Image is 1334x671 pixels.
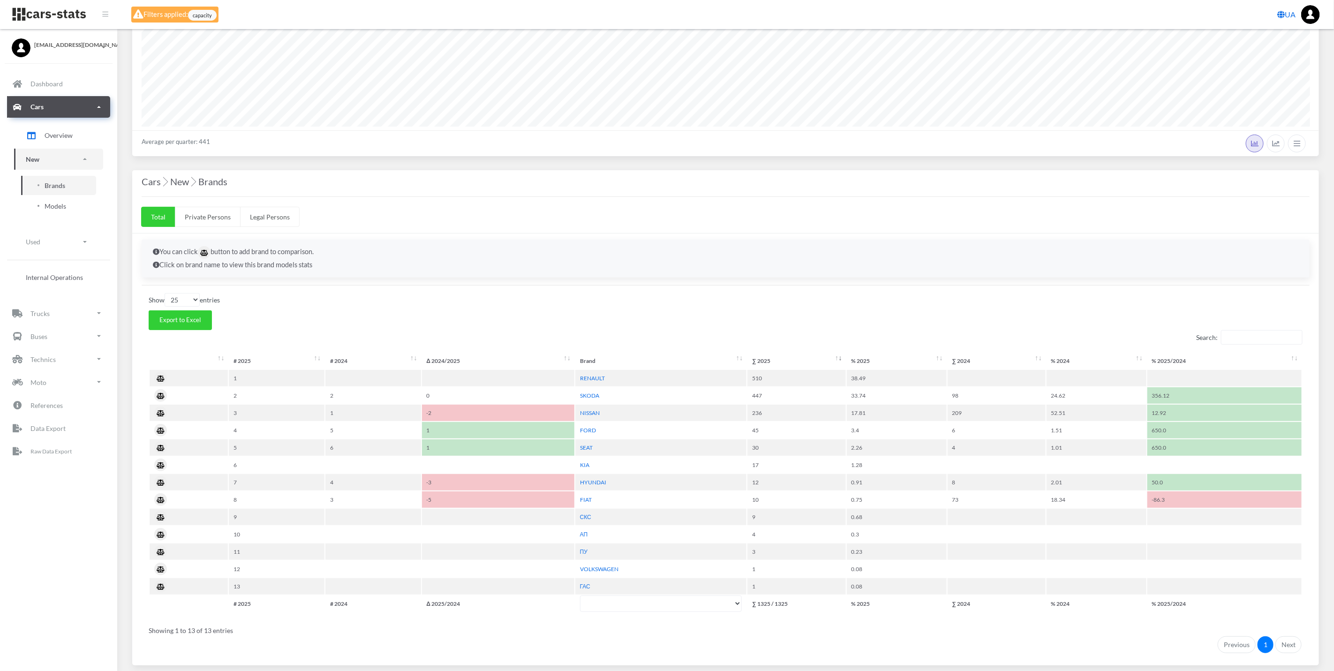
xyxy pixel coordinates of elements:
[1301,5,1320,24] img: ...
[149,293,220,307] label: Show entries
[7,394,110,416] a: References
[34,41,106,49] span: [EMAIL_ADDRESS][DOMAIN_NAME]
[325,353,421,369] th: #&nbsp;2024: activate to sort column ascending
[422,491,574,508] td: -5
[142,174,1310,189] h4: Cars New Brands
[948,353,1046,369] th: ∑&nbsp;2024: activate to sort column ascending
[188,10,217,21] span: capacity
[847,474,947,490] td: 0.91
[229,526,324,543] td: 10
[142,240,1310,278] div: You can click button to add brand to comparison. Click on brand name to view this brand models stats
[1147,439,1302,456] td: 650.0
[847,422,947,438] td: 3.4
[1274,5,1299,24] a: UA
[30,354,56,365] p: Technics
[747,370,845,386] td: 510
[21,196,96,216] a: Models
[159,316,201,324] span: Export to Excel
[948,439,1046,456] td: 4
[747,578,845,595] td: 1
[229,509,324,525] td: 9
[847,387,947,404] td: 33.74
[948,387,1046,404] td: 98
[747,387,845,404] td: 447
[45,130,73,140] span: Overview
[580,548,588,555] a: ПУ
[229,474,324,490] td: 7
[422,439,574,456] td: 1
[30,377,46,388] p: Moto
[580,513,591,520] a: СКС
[747,526,845,543] td: 4
[580,461,589,468] a: KIA
[229,457,324,473] td: 6
[7,73,110,95] a: Dashboard
[847,491,947,508] td: 0.75
[422,405,574,421] td: -2
[7,371,110,393] a: Moto
[229,353,324,369] th: #&nbsp;2025: activate to sort column ascending
[229,543,324,560] td: 11
[7,302,110,324] a: Trucks
[948,474,1046,490] td: 8
[30,422,66,434] p: Data Export
[1147,596,1302,612] th: % 2025/2024
[45,201,66,211] span: Models
[14,149,103,170] a: New
[948,405,1046,421] td: 209
[422,387,574,404] td: 0
[422,422,574,438] td: 1
[580,375,605,382] a: RENAULT
[747,491,845,508] td: 10
[149,310,212,330] button: Export to Excel
[7,325,110,347] a: Buses
[747,561,845,577] td: 1
[948,596,1046,612] th: ∑ 2024
[948,491,1046,508] td: 73
[847,439,947,456] td: 2.26
[229,561,324,577] td: 12
[847,509,947,525] td: 0.68
[30,101,44,113] p: Cars
[847,353,947,369] th: %&nbsp;2025: activate to sort column ascending
[325,405,421,421] td: 1
[14,124,103,147] a: Overview
[422,474,574,490] td: -3
[26,272,83,282] span: Internal Operations
[575,353,747,369] th: Brand: activate to sort column ascending
[325,491,421,508] td: 3
[325,422,421,438] td: 5
[747,353,845,369] th: ∑&nbsp;2025: activate to sort column ascending
[1196,330,1303,345] label: Search:
[422,596,574,612] th: Δ 2025/2024
[26,236,40,248] p: Used
[325,439,421,456] td: 6
[948,422,1046,438] td: 6
[580,479,606,486] a: HYUNDAI
[1147,353,1302,369] th: %&nbsp;2025/2024: activate to sort column ascending
[229,596,324,612] th: # 2025
[7,348,110,370] a: Technics
[229,405,324,421] td: 3
[580,427,596,434] a: FORD
[14,268,103,287] a: Internal Operations
[847,405,947,421] td: 17.81
[45,181,65,190] span: Brands
[847,561,947,577] td: 0.08
[325,596,421,612] th: # 2024
[229,370,324,386] td: 1
[747,422,845,438] td: 45
[175,207,241,227] a: Private Persons
[1047,353,1146,369] th: %&nbsp;2024: activate to sort column ascending
[847,526,947,543] td: 0.3
[747,405,845,421] td: 236
[229,439,324,456] td: 5
[1047,422,1146,438] td: 1.51
[580,583,590,590] a: ГАС
[12,7,87,22] img: navbar brand
[7,417,110,439] a: Data Export
[747,439,845,456] td: 30
[1221,330,1303,345] input: Search:
[30,446,72,457] p: Raw Data Export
